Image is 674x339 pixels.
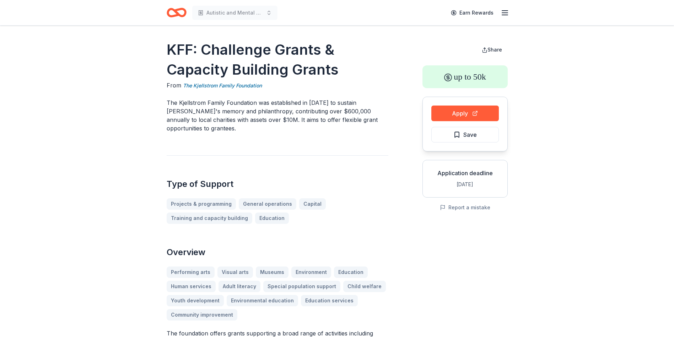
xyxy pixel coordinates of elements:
[192,6,277,20] button: Autistic and Mental Health Program
[447,6,498,19] a: Earn Rewards
[463,130,477,139] span: Save
[167,98,388,133] p: The Kjellstrom Family Foundation was established in [DATE] to sustain [PERSON_NAME]'s memory and ...
[239,198,296,210] a: General operations
[422,65,508,88] div: up to 50k
[428,180,502,189] div: [DATE]
[299,198,326,210] a: Capital
[167,212,252,224] a: Training and capacity building
[431,127,499,142] button: Save
[167,40,388,80] h1: KFF: Challenge Grants & Capacity Building Grants
[440,203,490,212] button: Report a mistake
[167,198,236,210] a: Projects & programming
[487,47,502,53] span: Share
[428,169,502,177] div: Application deadline
[167,81,388,90] div: From
[167,4,187,21] a: Home
[167,247,388,258] h2: Overview
[183,81,262,90] a: The Kjellstrom Family Foundation
[431,106,499,121] button: Apply
[255,212,289,224] a: Education
[206,9,263,17] span: Autistic and Mental Health Program
[167,178,388,190] h2: Type of Support
[476,43,508,57] button: Share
